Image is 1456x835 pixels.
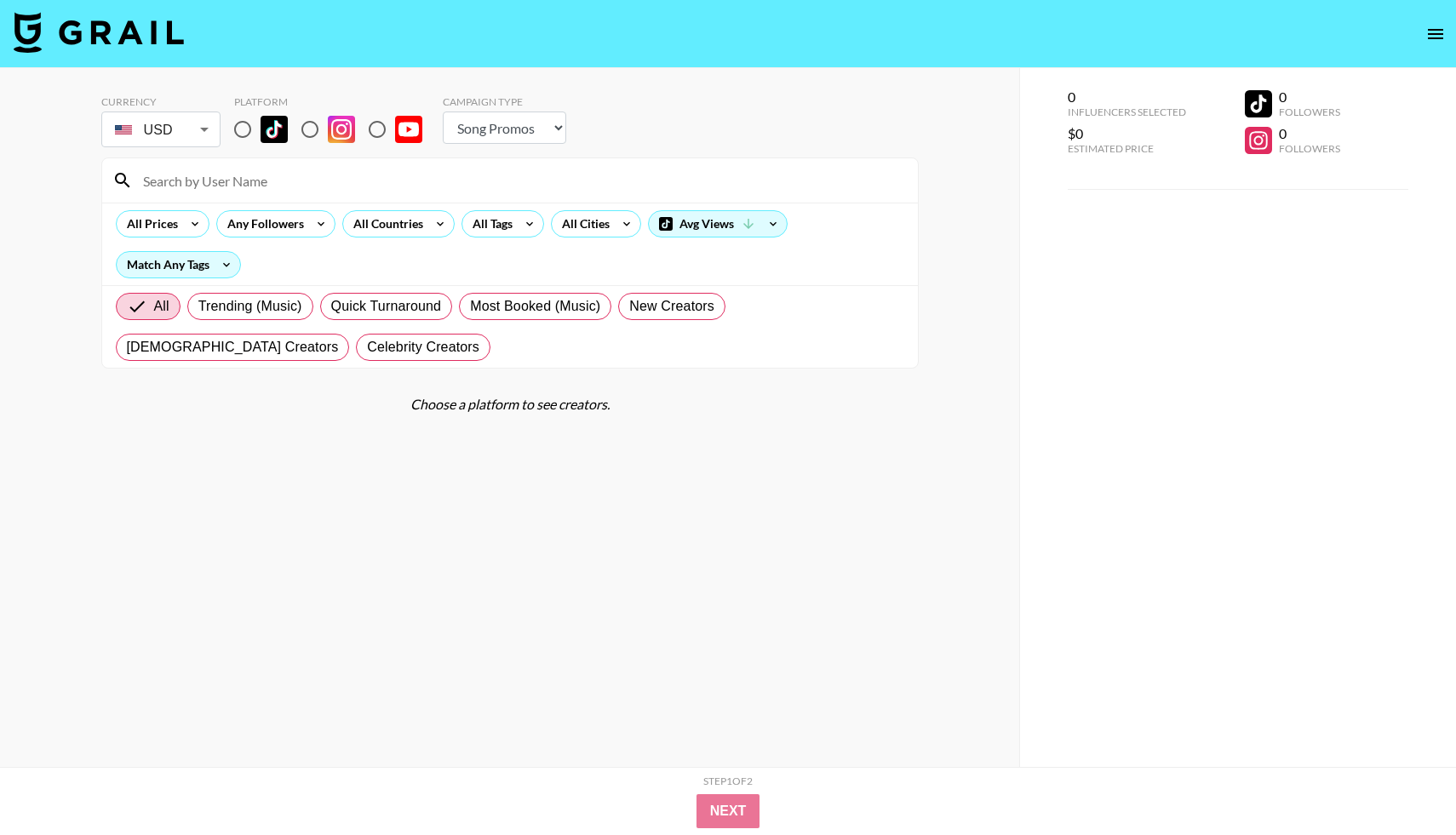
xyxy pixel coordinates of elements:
[117,211,181,237] div: All Prices
[217,211,307,237] div: Any Followers
[649,211,787,237] div: Avg Views
[1279,125,1340,142] div: 0
[234,95,436,108] div: Platform
[101,95,221,108] div: Currency
[331,296,442,317] span: Quick Turnaround
[443,95,566,108] div: Campaign Type
[1279,89,1340,106] div: 0
[328,116,355,143] img: Instagram
[395,116,422,143] img: YouTube
[1068,125,1186,142] div: $0
[133,167,908,194] input: Search by User Name
[1068,89,1186,106] div: 0
[101,396,919,413] div: Choose a platform to see creators.
[1068,106,1186,118] div: Influencers Selected
[1419,17,1453,51] button: open drawer
[1068,142,1186,155] div: Estimated Price
[14,12,184,53] img: Grail Talent
[198,296,302,317] span: Trending (Music)
[127,337,339,357] span: [DEMOGRAPHIC_DATA] Creators
[261,116,288,143] img: TikTok
[105,115,217,145] div: USD
[1279,106,1340,118] div: Followers
[1371,750,1436,815] iframe: Drift Widget Chat Controller
[117,252,240,277] div: Match Any Tags
[629,296,714,317] span: New Creators
[703,775,753,787] div: Step 1 of 2
[462,211,516,237] div: All Tags
[154,296,169,317] span: All
[470,296,600,317] span: Most Booked (Music)
[367,337,479,357] span: Celebrity Creators
[1279,142,1340,155] div: Followers
[696,794,760,828] button: Next
[552,211,613,237] div: All Cities
[343,211,427,237] div: All Countries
